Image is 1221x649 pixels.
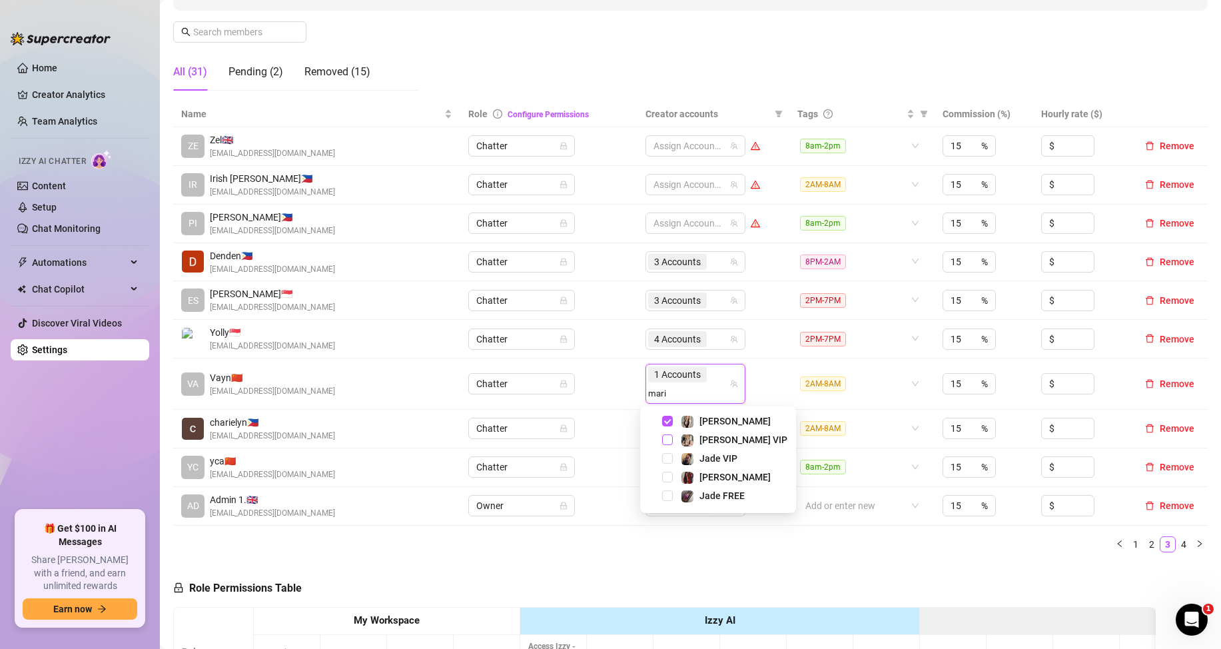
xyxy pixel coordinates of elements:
[476,496,567,516] span: Owner
[210,325,335,340] span: Yolly 🇸🇬
[1145,462,1154,472] span: delete
[1192,536,1208,552] li: Next Page
[800,139,846,153] span: 8am-2pm
[181,107,442,121] span: Name
[354,614,420,626] strong: My Workspace
[468,109,488,119] span: Role
[751,219,760,228] span: warning
[182,418,204,440] img: charielyn
[648,254,707,270] span: 3 Accounts
[32,84,139,105] a: Creator Analytics
[1140,254,1200,270] button: Remove
[800,255,846,269] span: 8PM-2AM
[800,293,846,308] span: 2PM-7PM
[1128,537,1143,552] a: 1
[1160,500,1194,511] span: Remove
[32,116,97,127] a: Team Analytics
[304,64,370,80] div: Removed (15)
[476,374,567,394] span: Chatter
[1176,604,1208,636] iframe: Intercom live chat
[188,293,199,308] span: ES
[730,181,738,189] span: team
[662,434,673,445] span: Select tree node
[1145,379,1154,388] span: delete
[730,335,738,343] span: team
[681,453,693,465] img: Jade VIP
[210,370,335,385] span: Vayn 🇨🇳
[648,293,707,309] span: 3 Accounts
[730,142,738,150] span: team
[1140,293,1200,309] button: Remove
[800,177,846,192] span: 2AM-8AM
[800,421,846,436] span: 2AM-8AM
[210,147,335,160] span: [EMAIL_ADDRESS][DOMAIN_NAME]
[17,285,26,294] img: Chat Copilot
[645,107,769,121] span: Creator accounts
[1160,257,1194,267] span: Remove
[228,64,283,80] div: Pending (2)
[800,460,846,474] span: 8am-2pm
[560,463,568,471] span: lock
[751,180,760,189] span: warning
[1140,138,1200,154] button: Remove
[193,25,288,39] input: Search members
[1160,334,1194,344] span: Remove
[662,416,673,426] span: Select tree node
[1145,180,1154,189] span: delete
[210,171,335,186] span: Irish [PERSON_NAME] 🇵🇭
[560,142,568,150] span: lock
[560,258,568,266] span: lock
[476,418,567,438] span: Chatter
[32,279,127,300] span: Chat Copilot
[800,376,846,391] span: 2AM-8AM
[493,109,502,119] span: info-circle
[797,107,818,121] span: Tags
[23,598,137,620] button: Earn nowarrow-right
[1145,501,1154,510] span: delete
[699,472,771,482] span: [PERSON_NAME]
[210,287,335,301] span: [PERSON_NAME] 🇸🇬
[182,328,204,350] img: Yolly
[730,380,738,388] span: team
[187,376,199,391] span: VA
[23,554,137,593] span: Share [PERSON_NAME] with a friend, and earn unlimited rewards
[210,492,335,507] span: Admin 1. 🇬🇧
[1176,536,1192,552] li: 4
[920,110,928,118] span: filter
[32,181,66,191] a: Content
[508,110,589,119] a: Configure Permissions
[560,424,568,432] span: lock
[476,136,567,156] span: Chatter
[705,614,735,626] strong: Izzy AI
[1196,540,1204,548] span: right
[935,101,1033,127] th: Commission (%)
[32,63,57,73] a: Home
[751,141,760,151] span: warning
[1160,462,1194,472] span: Remove
[1160,423,1194,434] span: Remove
[1140,331,1200,347] button: Remove
[189,177,197,192] span: IR
[1128,536,1144,552] li: 1
[182,251,204,273] img: Denden
[210,468,335,481] span: [EMAIL_ADDRESS][DOMAIN_NAME]
[32,223,101,234] a: Chat Monitoring
[210,415,335,430] span: charielyn 🇵🇭
[1140,498,1200,514] button: Remove
[187,460,199,474] span: YC
[654,255,701,269] span: 3 Accounts
[699,434,787,445] span: [PERSON_NAME] VIP
[800,216,846,231] span: 8am-2pm
[476,213,567,233] span: Chatter
[1160,179,1194,190] span: Remove
[1140,459,1200,475] button: Remove
[772,104,785,124] span: filter
[32,344,67,355] a: Settings
[1144,537,1159,552] a: 2
[91,150,112,169] img: AI Chatter
[189,216,197,231] span: PI
[1140,376,1200,392] button: Remove
[775,110,783,118] span: filter
[32,252,127,273] span: Automations
[1140,420,1200,436] button: Remove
